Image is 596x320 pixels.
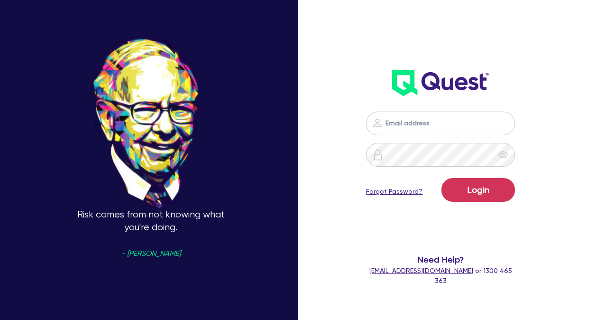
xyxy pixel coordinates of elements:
span: or 1300 465 363 [369,267,512,284]
img: icon-password [372,149,384,160]
span: eye [498,150,508,160]
img: icon-password [372,117,383,129]
button: Login [441,178,515,202]
input: Email address [366,112,515,135]
a: Forgot Password? [366,187,422,197]
span: Need Help? [366,253,515,266]
a: [EMAIL_ADDRESS][DOMAIN_NAME] [369,267,473,274]
img: wH2k97JdezQIQAAAABJRU5ErkJggg== [392,70,489,96]
span: - [PERSON_NAME] [121,250,181,257]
